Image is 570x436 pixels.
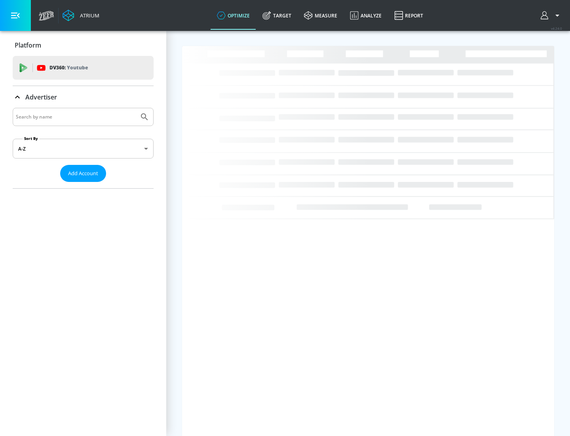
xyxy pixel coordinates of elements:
a: Analyze [344,1,388,30]
div: A-Z [13,139,154,159]
p: Platform [15,41,41,50]
div: Platform [13,34,154,56]
label: Sort By [23,136,40,141]
div: Advertiser [13,108,154,188]
a: Atrium [63,10,99,21]
input: Search by name [16,112,136,122]
div: Advertiser [13,86,154,108]
a: Report [388,1,429,30]
button: Add Account [60,165,106,182]
a: optimize [211,1,256,30]
span: v 4.24.0 [551,26,562,31]
p: Youtube [67,63,88,72]
div: DV360: Youtube [13,56,154,80]
span: Add Account [68,169,98,178]
nav: list of Advertiser [13,182,154,188]
a: Target [256,1,298,30]
div: Atrium [77,12,99,19]
a: measure [298,1,344,30]
p: Advertiser [25,93,57,101]
p: DV360: [49,63,88,72]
